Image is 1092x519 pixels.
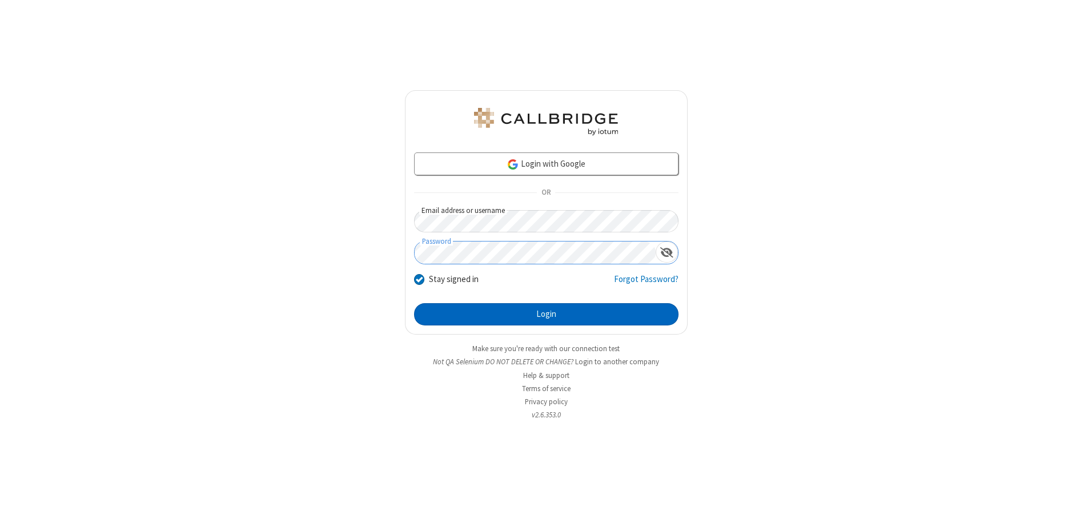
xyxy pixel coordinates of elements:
a: Forgot Password? [614,273,679,295]
img: google-icon.png [507,158,519,171]
li: v2.6.353.0 [405,409,688,420]
input: Email address or username [414,210,679,232]
label: Stay signed in [429,273,479,286]
a: Help & support [523,371,569,380]
div: Show password [656,242,678,263]
button: Login [414,303,679,326]
a: Make sure you're ready with our connection test [472,344,620,353]
iframe: Chat [1063,489,1083,511]
a: Privacy policy [525,397,568,407]
img: QA Selenium DO NOT DELETE OR CHANGE [472,108,620,135]
li: Not QA Selenium DO NOT DELETE OR CHANGE? [405,356,688,367]
button: Login to another company [575,356,659,367]
input: Password [415,242,656,264]
span: OR [537,185,555,201]
a: Login with Google [414,152,679,175]
a: Terms of service [522,384,571,393]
